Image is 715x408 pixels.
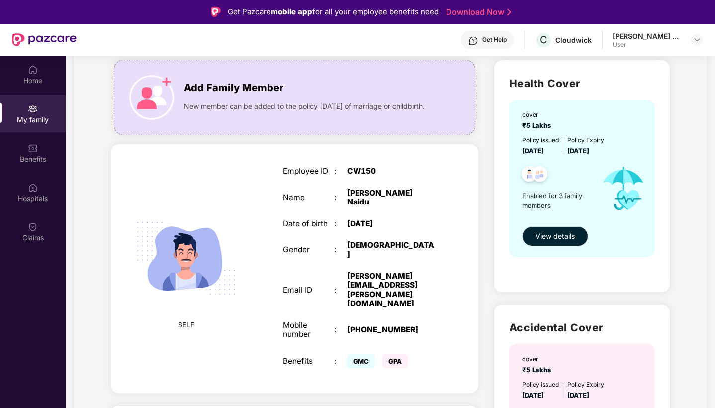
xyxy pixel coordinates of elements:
[283,219,334,228] div: Date of birth
[507,7,511,17] img: Stroke
[482,36,507,44] div: Get Help
[528,163,552,188] img: svg+xml;base64,PHN2ZyB4bWxucz0iaHR0cDovL3d3dy53My5vcmcvMjAwMC9zdmciIHdpZHRoPSI0OC45NDMiIGhlaWdodD...
[522,391,544,399] span: [DATE]
[283,321,334,339] div: Mobile number
[28,104,38,114] img: svg+xml;base64,PHN2ZyB3aWR0aD0iMjAiIGhlaWdodD0iMjAiIHZpZXdCb3g9IjAgMCAyMCAyMCIgZmlsbD0ibm9uZSIgeG...
[271,7,312,16] strong: mobile app
[347,241,437,259] div: [DEMOGRAPHIC_DATA]
[522,191,593,211] span: Enabled for 3 family members
[28,65,38,75] img: svg+xml;base64,PHN2ZyBpZD0iSG9tZSIgeG1sbnM9Imh0dHA6Ly93d3cudzMub3JnLzIwMDAvc3ZnIiB3aWR0aD0iMjAiIG...
[28,143,38,153] img: svg+xml;base64,PHN2ZyBpZD0iQmVuZWZpdHMiIHhtbG5zPSJodHRwOi8vd3d3LnczLm9yZy8yMDAwL3N2ZyIgd2lkdGg9Ij...
[334,193,347,202] div: :
[283,167,334,176] div: Employee ID
[522,121,555,129] span: ₹5 Lakhs
[613,41,682,49] div: User
[28,183,38,193] img: svg+xml;base64,PHN2ZyBpZD0iSG9zcGl0YWxzIiB4bWxucz0iaHR0cDovL3d3dy53My5vcmcvMjAwMC9zdmciIHdpZHRoPS...
[693,36,701,44] img: svg+xml;base64,PHN2ZyBpZD0iRHJvcGRvd24tMzJ4MzIiIHhtbG5zPSJodHRwOi8vd3d3LnczLm9yZy8yMDAwL3N2ZyIgd2...
[347,189,437,207] div: [PERSON_NAME] Naidu
[522,147,544,155] span: [DATE]
[509,319,655,336] h2: Accidental Cover
[593,156,653,221] img: icon
[12,33,77,46] img: New Pazcare Logo
[540,34,547,46] span: C
[613,31,682,41] div: [PERSON_NAME] Naidu
[347,219,437,228] div: [DATE]
[522,136,559,145] div: Policy issued
[283,193,334,202] div: Name
[347,325,437,334] div: [PHONE_NUMBER]
[555,35,592,45] div: Cloudwick
[334,167,347,176] div: :
[178,319,194,330] span: SELF
[184,101,425,112] span: New member can be added to the policy [DATE] of marriage or childbirth.
[228,6,439,18] div: Get Pazcare for all your employee benefits need
[522,366,555,374] span: ₹5 Lakhs
[446,7,508,17] a: Download Now
[567,136,604,145] div: Policy Expiry
[347,272,437,308] div: [PERSON_NAME][EMAIL_ADDRESS][PERSON_NAME][DOMAIN_NAME]
[283,286,334,295] div: Email ID
[334,286,347,295] div: :
[283,245,334,254] div: Gender
[125,197,247,319] img: svg+xml;base64,PHN2ZyB4bWxucz0iaHR0cDovL3d3dy53My5vcmcvMjAwMC9zdmciIHdpZHRoPSIyMjQiIGhlaWdodD0iMT...
[567,391,589,399] span: [DATE]
[522,110,555,120] div: cover
[184,80,283,96] span: Add Family Member
[522,226,588,246] button: View details
[129,75,174,120] img: icon
[347,167,437,176] div: CW150
[567,380,604,390] div: Policy Expiry
[283,357,334,366] div: Benefits
[334,245,347,254] div: :
[382,354,408,368] span: GPA
[334,219,347,228] div: :
[211,7,221,17] img: Logo
[509,75,655,92] h2: Health Cover
[334,357,347,366] div: :
[567,147,589,155] span: [DATE]
[536,231,575,242] span: View details
[334,325,347,334] div: :
[522,380,559,390] div: Policy issued
[347,354,375,368] span: GMC
[28,222,38,232] img: svg+xml;base64,PHN2ZyBpZD0iQ2xhaW0iIHhtbG5zPSJodHRwOi8vd3d3LnczLm9yZy8yMDAwL3N2ZyIgd2lkdGg9IjIwIi...
[468,36,478,46] img: svg+xml;base64,PHN2ZyBpZD0iSGVscC0zMngzMiIgeG1sbnM9Imh0dHA6Ly93d3cudzMub3JnLzIwMDAvc3ZnIiB3aWR0aD...
[517,163,541,188] img: svg+xml;base64,PHN2ZyB4bWxucz0iaHR0cDovL3d3dy53My5vcmcvMjAwMC9zdmciIHdpZHRoPSI0OC45NDMiIGhlaWdodD...
[522,355,555,364] div: cover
